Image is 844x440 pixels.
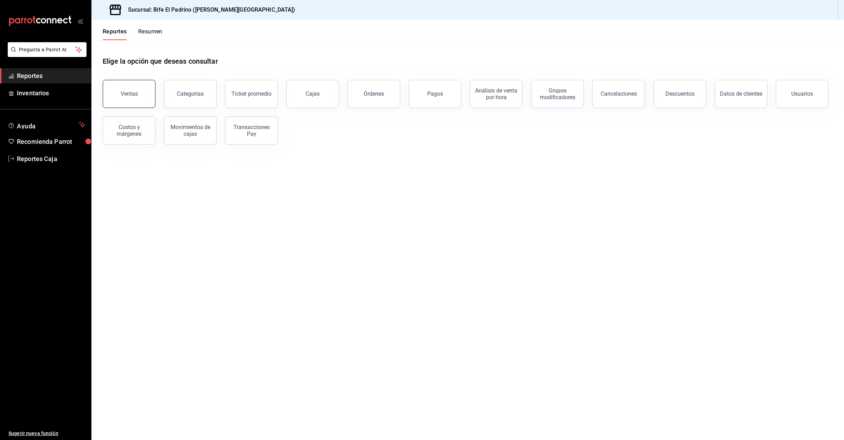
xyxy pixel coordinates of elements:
button: Pregunta a Parrot AI [8,42,87,57]
button: Cajas [286,80,339,108]
button: Categorías [164,80,217,108]
button: Resumen [138,28,162,40]
span: Pregunta a Parrot AI [19,46,76,53]
button: Usuarios [776,80,829,108]
h1: Elige la opción que deseas consultar [103,56,218,66]
button: Órdenes [347,80,400,108]
div: Datos de clientes [720,90,762,97]
div: Pagos [427,90,443,97]
button: open_drawer_menu [77,18,83,24]
div: Movimientos de cajas [168,124,212,137]
div: Categorías [177,90,204,97]
div: navigation tabs [103,28,162,40]
span: Sugerir nueva función [8,430,85,437]
button: Descuentos [653,80,706,108]
div: Usuarios [791,90,813,97]
button: Análisis de venta por hora [470,80,523,108]
div: Órdenes [364,90,384,97]
button: Grupos modificadores [531,80,584,108]
div: Cancelaciones [601,90,637,97]
div: Costos y márgenes [107,124,151,137]
span: Recomienda Parrot [17,137,85,146]
button: Ventas [103,80,155,108]
button: Datos de clientes [715,80,767,108]
button: Pagos [409,80,461,108]
div: Ventas [121,90,138,97]
div: Grupos modificadores [536,87,579,101]
div: Transacciones Pay [230,124,273,137]
div: Descuentos [665,90,695,97]
button: Cancelaciones [592,80,645,108]
span: Inventarios [17,88,85,98]
h3: Sucursal: Bife El Padrino ([PERSON_NAME][GEOGRAPHIC_DATA]) [122,6,295,14]
button: Costos y márgenes [103,116,155,145]
div: Cajas [306,90,320,97]
button: Reportes [103,28,127,40]
button: Transacciones Pay [225,116,278,145]
div: Análisis de venta por hora [474,87,518,101]
a: Pregunta a Parrot AI [5,51,87,58]
span: Reportes [17,71,85,81]
span: Ayuda [17,121,76,129]
button: Ticket promedio [225,80,278,108]
div: Ticket promedio [231,90,271,97]
button: Movimientos de cajas [164,116,217,145]
span: Reportes Caja [17,154,85,164]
